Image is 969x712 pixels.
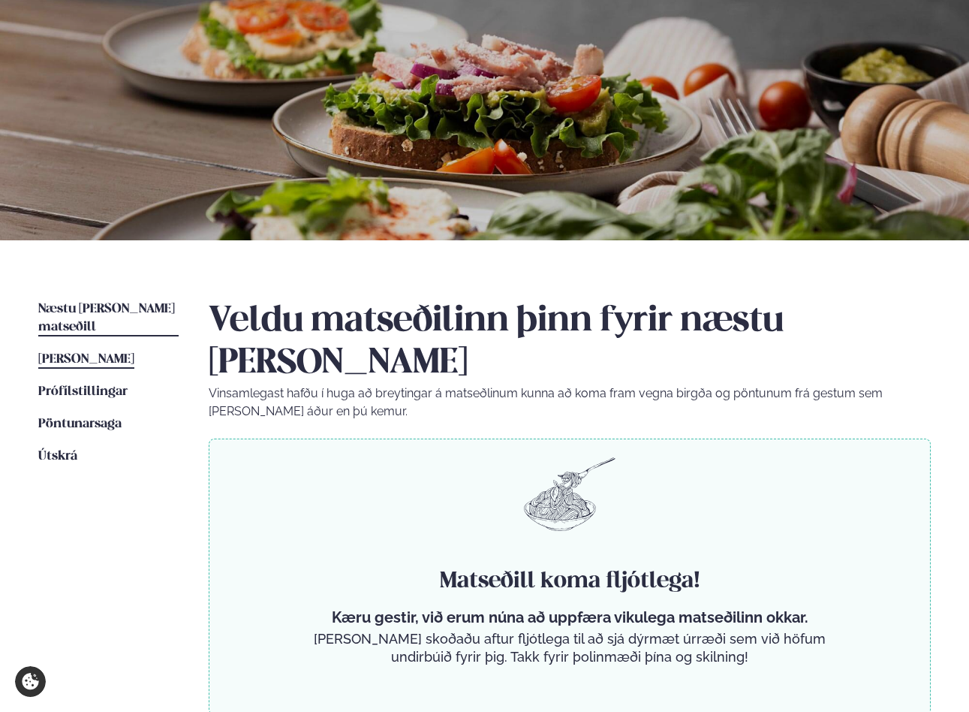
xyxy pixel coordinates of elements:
p: [PERSON_NAME] skoðaðu aftur fljótlega til að sjá dýrmæt úrræði sem við höfum undirbúið fyrir þig.... [308,630,832,666]
a: Næstu [PERSON_NAME] matseðill [38,300,179,336]
p: Vinsamlegast hafðu í huga að breytingar á matseðlinum kunna að koma fram vegna birgða og pöntunum... [209,385,931,421]
span: Næstu [PERSON_NAME] matseðill [38,303,175,333]
h4: Matseðill koma fljótlega! [308,566,832,596]
span: Prófílstillingar [38,385,128,398]
a: Pöntunarsaga [38,415,122,433]
a: Cookie settings [15,666,46,697]
a: Útskrá [38,448,77,466]
img: pasta [524,457,615,531]
span: Útskrá [38,450,77,463]
p: Kæru gestir, við erum núna að uppfæra vikulega matseðilinn okkar. [308,608,832,626]
h2: Veldu matseðilinn þinn fyrir næstu [PERSON_NAME] [209,300,931,385]
span: Pöntunarsaga [38,418,122,430]
a: Prófílstillingar [38,383,128,401]
a: [PERSON_NAME] [38,351,134,369]
span: [PERSON_NAME] [38,353,134,366]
